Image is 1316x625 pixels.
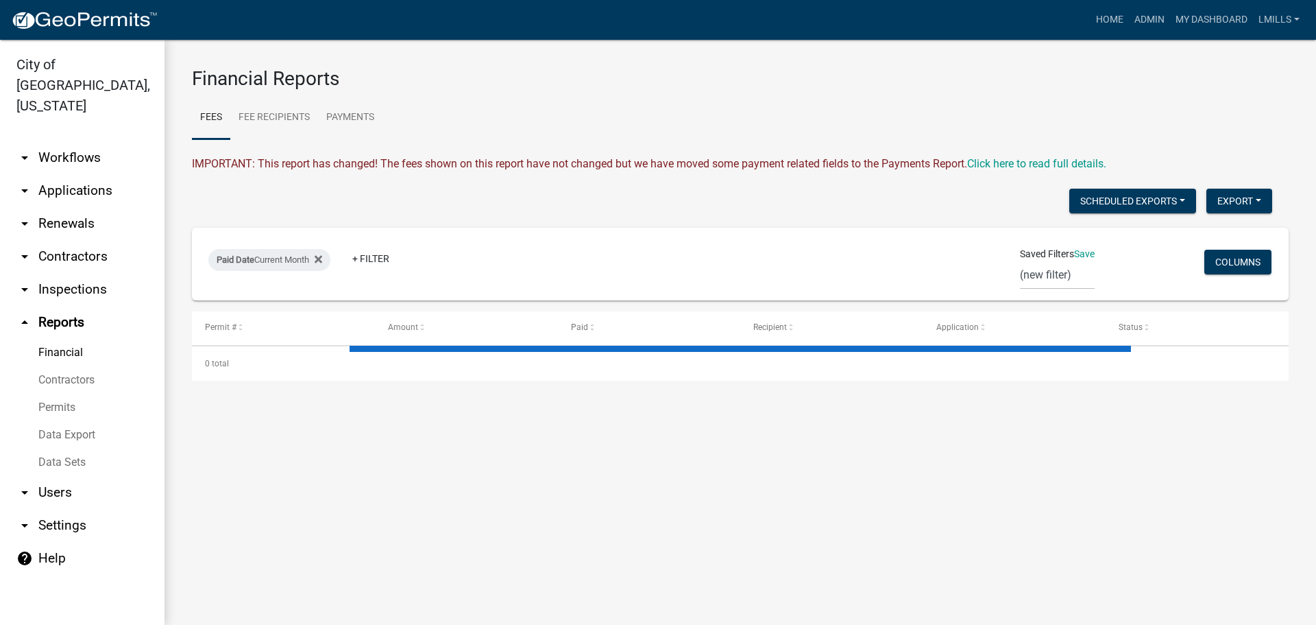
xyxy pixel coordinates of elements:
a: Home [1090,7,1129,33]
span: Permit # [205,322,236,332]
wm-modal-confirm: Upcoming Changes to Daily Fees Report [967,157,1106,170]
span: Recipient [753,322,787,332]
datatable-header-cell: Application [923,311,1106,344]
a: Click here to read full details. [967,157,1106,170]
span: Paid [571,322,588,332]
a: Save [1074,248,1095,259]
a: Admin [1129,7,1170,33]
i: arrow_drop_down [16,248,33,265]
div: 0 total [192,346,1289,381]
span: Status [1119,322,1143,332]
i: arrow_drop_down [16,215,33,232]
a: lmills [1253,7,1305,33]
div: IMPORTANT: This report has changed! The fees shown on this report have not changed but we have mo... [192,156,1289,172]
i: arrow_drop_down [16,517,33,534]
a: Fee Recipients [230,96,318,140]
i: arrow_drop_down [16,150,33,166]
i: arrow_drop_up [16,314,33,331]
a: + Filter [341,246,400,271]
a: My Dashboard [1170,7,1253,33]
button: Scheduled Exports [1069,189,1196,213]
datatable-header-cell: Paid [557,311,740,344]
button: Columns [1204,250,1271,274]
div: Current Month [208,249,330,271]
button: Export [1206,189,1272,213]
span: Paid Date [217,255,254,265]
span: Amount [388,322,418,332]
datatable-header-cell: Amount [375,311,558,344]
span: Saved Filters [1020,247,1074,261]
i: help [16,550,33,567]
datatable-header-cell: Status [1106,311,1289,344]
span: Application [936,322,979,332]
i: arrow_drop_down [16,182,33,199]
i: arrow_drop_down [16,281,33,298]
a: Fees [192,96,230,140]
datatable-header-cell: Permit # [192,311,375,344]
i: arrow_drop_down [16,484,33,501]
datatable-header-cell: Recipient [740,311,923,344]
a: Payments [318,96,382,140]
h3: Financial Reports [192,67,1289,91]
